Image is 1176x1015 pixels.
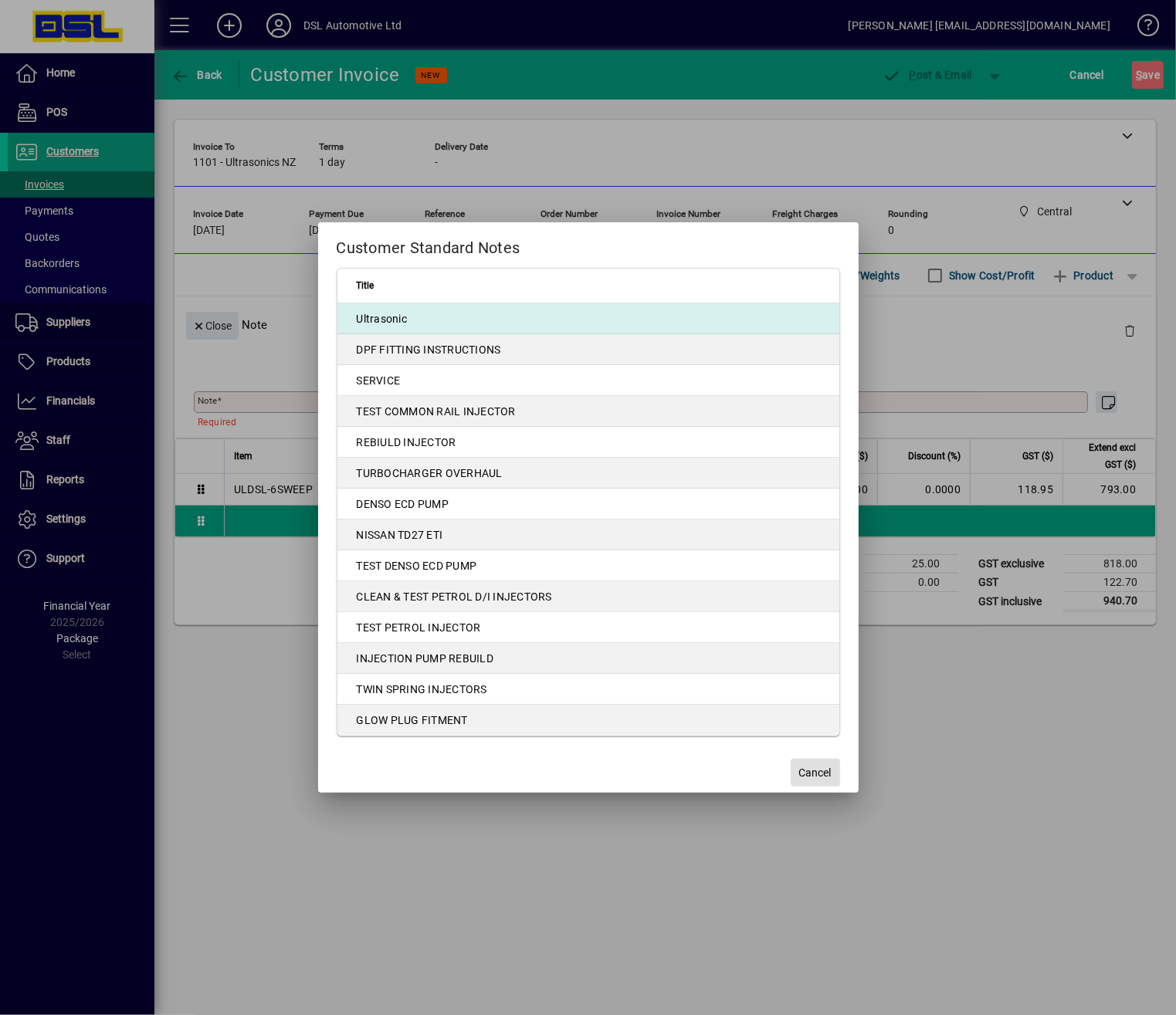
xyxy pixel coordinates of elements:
td: TURBOCHARGER OVERHAUL [337,458,839,489]
span: Title [357,277,374,294]
h2: Customer Standard Notes [318,222,859,267]
td: DENSO ECD PUMP [337,489,839,519]
td: DPF FITTING INSTRUCTIONS [337,334,839,365]
td: SERVICE [337,365,839,396]
td: CLEAN & TEST PETROL D/I INJECTORS [337,581,839,612]
button: Cancel [791,759,840,787]
td: TEST COMMON RAIL INJECTOR [337,396,839,427]
td: TEST PETROL INJECTOR [337,612,839,643]
td: NISSAN TD27 ETI [337,519,839,550]
td: Ultrasonic [337,303,839,334]
td: TWIN SPRING INJECTORS [337,674,839,705]
td: GLOW PLUG FITMENT [337,705,839,736]
td: TEST DENSO ECD PUMP [337,550,839,581]
span: Cancel [799,765,832,781]
td: INJECTION PUMP REBUILD [337,643,839,674]
td: REBIULD INJECTOR [337,427,839,458]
